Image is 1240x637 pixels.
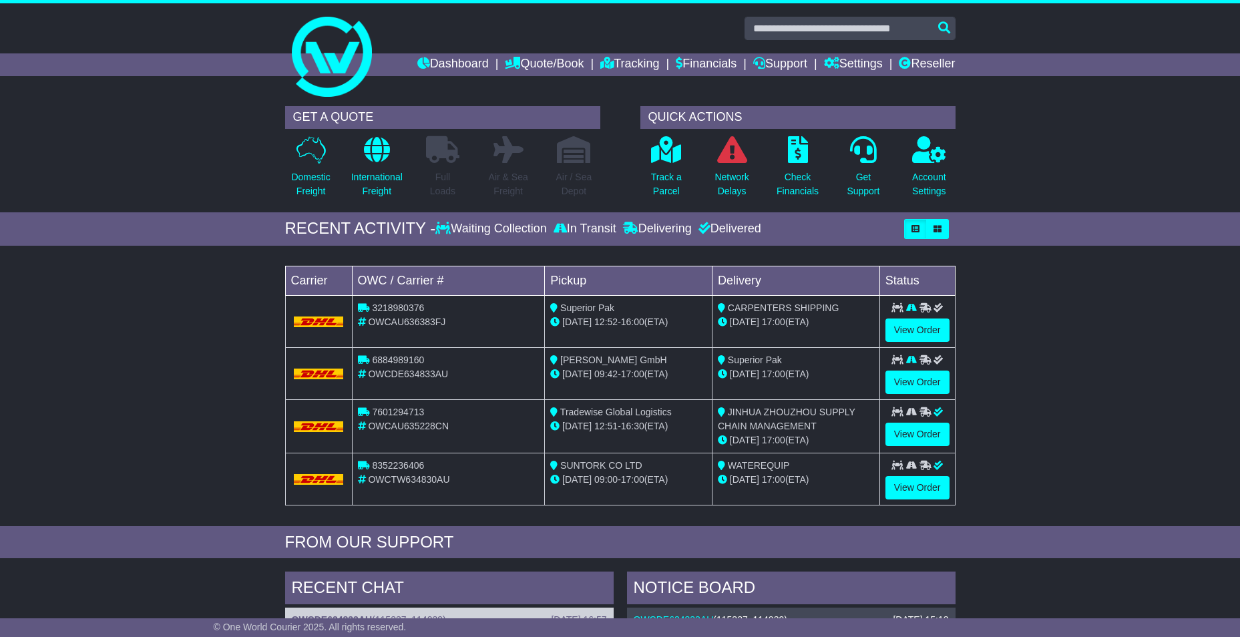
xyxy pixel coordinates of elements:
span: 115337, 114039 [716,614,784,625]
span: Tradewise Global Logistics [560,407,672,417]
span: 12:52 [594,316,618,327]
a: InternationalFreight [351,136,403,206]
div: In Transit [550,222,620,236]
span: 7601294713 [372,407,424,417]
span: © One World Courier 2025. All rights reserved. [214,622,407,632]
p: Account Settings [912,170,946,198]
p: Check Financials [777,170,819,198]
span: 09:00 [594,474,618,485]
p: Network Delays [714,170,749,198]
span: [DATE] [730,316,759,327]
div: [DATE] 15:13 [893,614,948,626]
span: 16:30 [621,421,644,431]
span: 17:00 [762,316,785,327]
img: DHL.png [294,316,344,327]
span: 3218980376 [372,302,424,313]
span: 17:00 [762,435,785,445]
a: Reseller [899,53,955,76]
a: Support [753,53,807,76]
span: Superior Pak [728,355,782,365]
span: 09:42 [594,369,618,379]
span: 17:00 [621,474,644,485]
div: - (ETA) [550,367,706,381]
span: [DATE] [562,369,592,379]
p: Domestic Freight [291,170,330,198]
a: OWCDE634833AU [634,614,714,625]
span: 115337, 114039 [375,614,443,625]
span: WATEREQUIP [728,460,790,471]
span: Superior Pak [560,302,614,313]
a: AccountSettings [911,136,947,206]
p: Get Support [847,170,879,198]
a: Quote/Book [505,53,584,76]
span: 17:00 [762,369,785,379]
span: [DATE] [562,421,592,431]
div: (ETA) [718,367,874,381]
div: (ETA) [718,473,874,487]
td: Delivery [712,266,879,295]
span: [PERSON_NAME] GmbH [560,355,666,365]
div: Delivering [620,222,695,236]
td: Carrier [285,266,352,295]
a: NetworkDelays [714,136,749,206]
span: 8352236406 [372,460,424,471]
div: Waiting Collection [435,222,550,236]
div: [DATE] 16:57 [551,614,606,626]
span: [DATE] [730,369,759,379]
a: Track aParcel [650,136,682,206]
span: [DATE] [730,474,759,485]
span: OWCAU636383FJ [368,316,445,327]
p: International Freight [351,170,403,198]
div: QUICK ACTIONS [640,106,956,129]
a: View Order [885,371,950,394]
a: View Order [885,423,950,446]
span: [DATE] [562,316,592,327]
img: DHL.png [294,421,344,432]
span: OWCDE634833AU [368,369,448,379]
span: 12:51 [594,421,618,431]
p: Air / Sea Depot [556,170,592,198]
a: GetSupport [846,136,880,206]
a: Financials [676,53,737,76]
span: [DATE] [730,435,759,445]
span: 17:00 [621,369,644,379]
a: CheckFinancials [776,136,819,206]
a: View Order [885,476,950,499]
a: View Order [885,318,950,342]
span: OWCTW634830AU [368,474,449,485]
div: (ETA) [718,433,874,447]
div: (ETA) [718,315,874,329]
div: FROM OUR SUPPORT [285,533,956,552]
div: - (ETA) [550,419,706,433]
div: - (ETA) [550,473,706,487]
div: ( ) [292,614,607,626]
div: RECENT ACTIVITY - [285,219,436,238]
span: OWCAU635228CN [368,421,449,431]
span: [DATE] [562,474,592,485]
div: ( ) [634,614,949,626]
td: Pickup [545,266,712,295]
div: NOTICE BOARD [627,572,956,608]
td: Status [879,266,955,295]
img: DHL.png [294,474,344,485]
p: Track a Parcel [651,170,682,198]
td: OWC / Carrier # [352,266,545,295]
span: 17:00 [762,474,785,485]
a: OWCDE634833AU [292,614,373,625]
span: SUNTORK CO LTD [560,460,642,471]
p: Air & Sea Freight [489,170,528,198]
div: GET A QUOTE [285,106,600,129]
p: Full Loads [426,170,459,198]
span: 6884989160 [372,355,424,365]
a: Settings [824,53,883,76]
div: - (ETA) [550,315,706,329]
a: Tracking [600,53,659,76]
span: JINHUA ZHOUZHOU SUPPLY CHAIN MANAGEMENT [718,407,855,431]
div: RECENT CHAT [285,572,614,608]
div: Delivered [695,222,761,236]
a: Dashboard [417,53,489,76]
span: 16:00 [621,316,644,327]
a: DomesticFreight [290,136,331,206]
span: CARPENTERS SHIPPING [728,302,839,313]
img: DHL.png [294,369,344,379]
